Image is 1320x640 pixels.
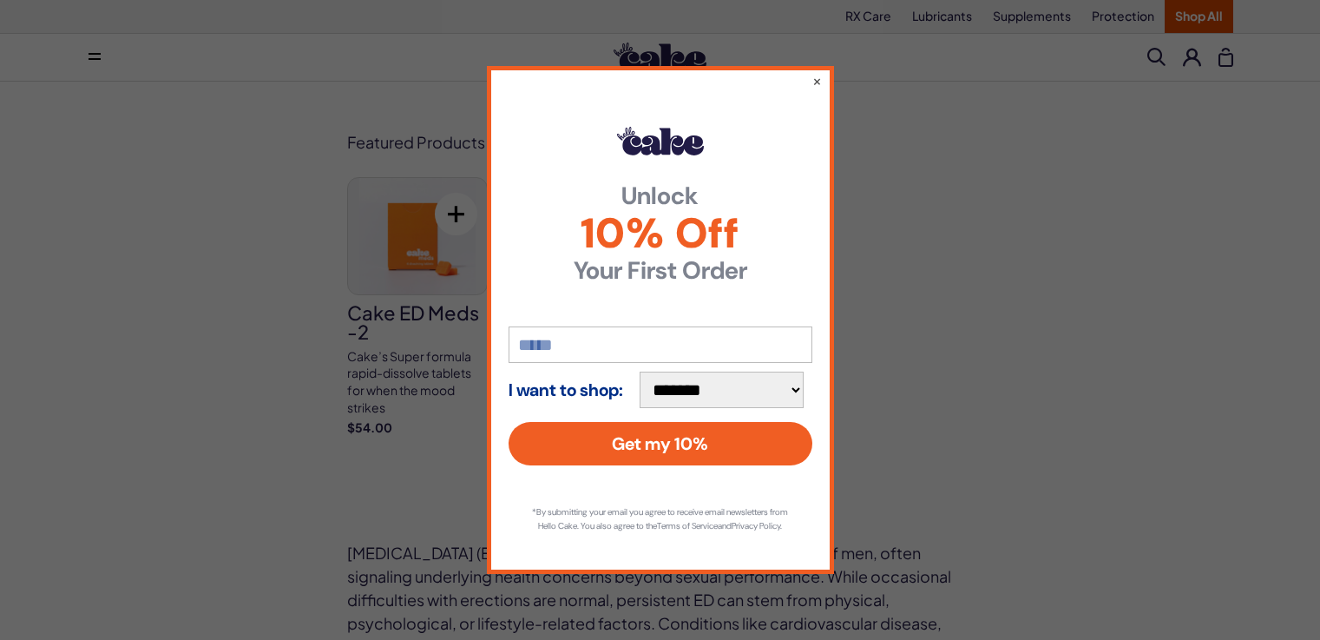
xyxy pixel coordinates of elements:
[509,213,812,254] span: 10% Off
[509,380,623,399] strong: I want to shop:
[509,184,812,208] strong: Unlock
[509,259,812,283] strong: Your First Order
[617,127,704,155] img: Hello Cake
[732,520,780,531] a: Privacy Policy
[812,72,822,89] button: ×
[526,505,795,533] p: *By submitting your email you agree to receive email newsletters from Hello Cake. You also agree ...
[657,520,718,531] a: Terms of Service
[509,422,812,465] button: Get my 10%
